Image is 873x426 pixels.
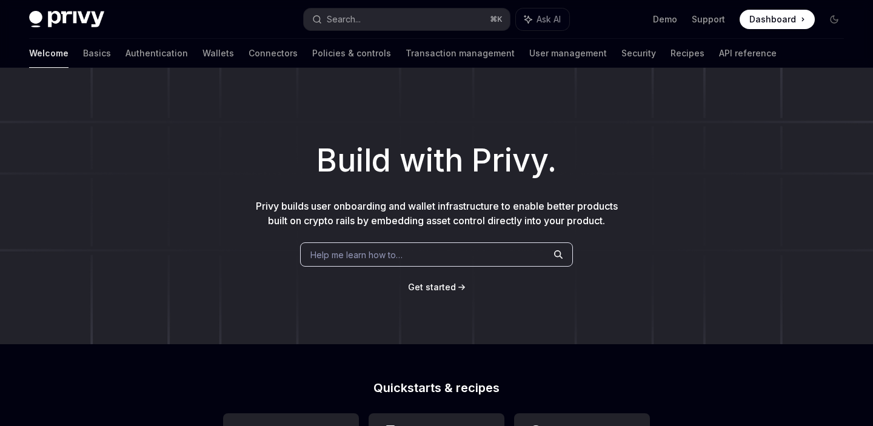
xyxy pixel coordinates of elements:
[529,39,607,68] a: User management
[202,39,234,68] a: Wallets
[29,39,69,68] a: Welcome
[304,8,509,30] button: Search...⌘K
[671,39,704,68] a: Recipes
[516,8,569,30] button: Ask AI
[83,39,111,68] a: Basics
[406,39,515,68] a: Transaction management
[740,10,815,29] a: Dashboard
[223,382,650,394] h2: Quickstarts & recipes
[692,13,725,25] a: Support
[490,15,503,24] span: ⌘ K
[29,11,104,28] img: dark logo
[19,137,854,184] h1: Build with Privy.
[824,10,844,29] button: Toggle dark mode
[749,13,796,25] span: Dashboard
[249,39,298,68] a: Connectors
[312,39,391,68] a: Policies & controls
[653,13,677,25] a: Demo
[310,248,403,261] span: Help me learn how to…
[537,13,561,25] span: Ask AI
[256,200,618,227] span: Privy builds user onboarding and wallet infrastructure to enable better products built on crypto ...
[408,281,456,293] a: Get started
[408,282,456,292] span: Get started
[719,39,777,68] a: API reference
[621,39,656,68] a: Security
[327,12,361,27] div: Search...
[125,39,188,68] a: Authentication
